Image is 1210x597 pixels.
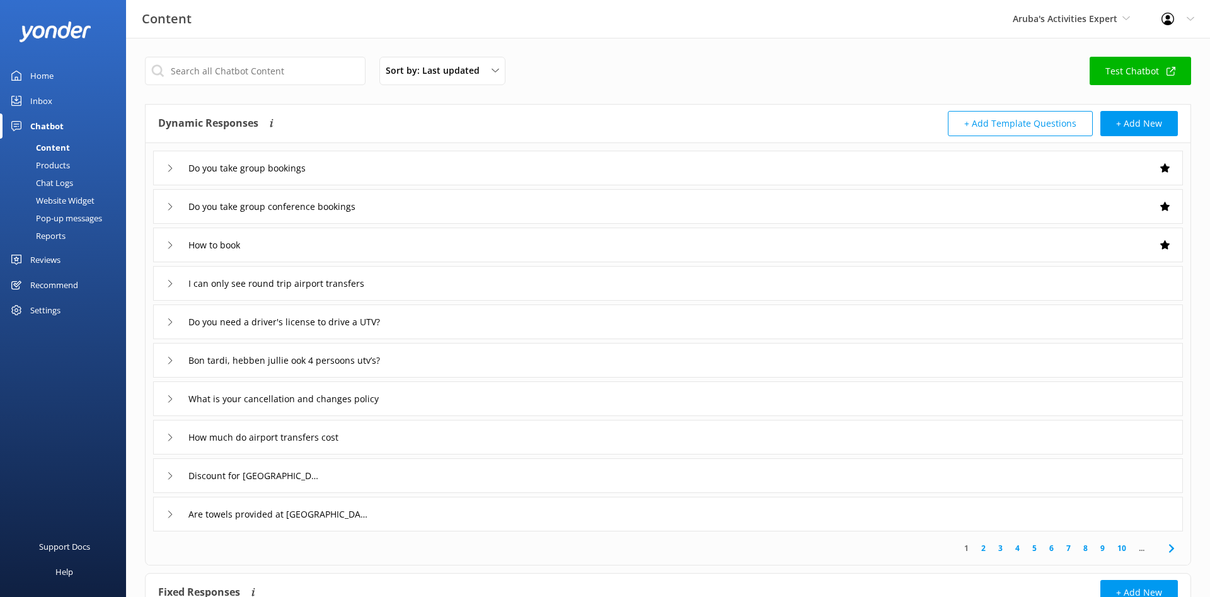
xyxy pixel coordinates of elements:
[8,192,126,209] a: Website Widget
[19,21,91,42] img: yonder-white-logo.png
[1013,13,1117,25] span: Aruba's Activities Expert
[1060,542,1077,554] a: 7
[39,534,90,559] div: Support Docs
[975,542,992,554] a: 2
[8,227,126,245] a: Reports
[8,156,70,174] div: Products
[8,174,73,192] div: Chat Logs
[145,57,366,85] input: Search all Chatbot Content
[30,63,54,88] div: Home
[8,139,126,156] a: Content
[8,209,126,227] a: Pop-up messages
[992,542,1009,554] a: 3
[142,9,192,29] h3: Content
[386,64,487,78] span: Sort by: Last updated
[8,174,126,192] a: Chat Logs
[158,111,258,136] h4: Dynamic Responses
[8,139,70,156] div: Content
[55,559,73,584] div: Help
[1026,542,1043,554] a: 5
[30,113,64,139] div: Chatbot
[30,247,60,272] div: Reviews
[8,227,66,245] div: Reports
[1077,542,1094,554] a: 8
[948,111,1093,136] button: + Add Template Questions
[1094,542,1111,554] a: 9
[1090,57,1191,85] a: Test Chatbot
[958,542,975,554] a: 1
[8,156,126,174] a: Products
[30,88,52,113] div: Inbox
[8,192,95,209] div: Website Widget
[30,298,60,323] div: Settings
[8,209,102,227] div: Pop-up messages
[30,272,78,298] div: Recommend
[1100,111,1178,136] button: + Add New
[1009,542,1026,554] a: 4
[1043,542,1060,554] a: 6
[1111,542,1132,554] a: 10
[1132,542,1151,554] span: ...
